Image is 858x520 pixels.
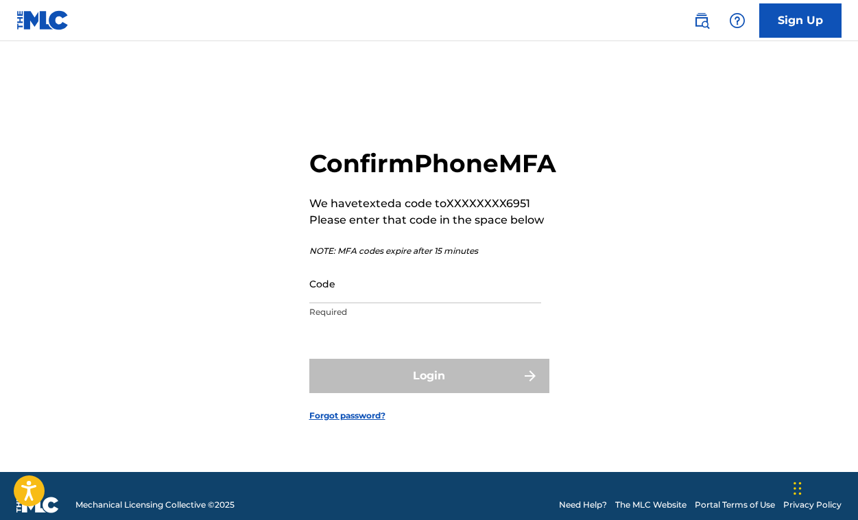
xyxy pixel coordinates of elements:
a: Privacy Policy [783,499,842,511]
a: Sign Up [759,3,842,38]
a: The MLC Website [615,499,687,511]
p: NOTE: MFA codes expire after 15 minutes [309,245,556,257]
p: Please enter that code in the space below [309,212,556,228]
div: Drag [794,468,802,509]
img: logo [16,497,59,513]
iframe: Resource Center [820,327,858,438]
h2: Confirm Phone MFA [309,148,556,179]
p: Required [309,306,541,318]
p: We have texted a code to XXXXXXXX6951 [309,196,556,212]
a: Portal Terms of Use [695,499,775,511]
iframe: Chat Widget [789,454,858,520]
a: Need Help? [559,499,607,511]
a: Forgot password? [309,410,385,422]
div: Help [724,7,751,34]
span: Mechanical Licensing Collective © 2025 [75,499,235,511]
img: search [693,12,710,29]
img: help [729,12,746,29]
img: MLC Logo [16,10,69,30]
a: Public Search [688,7,715,34]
